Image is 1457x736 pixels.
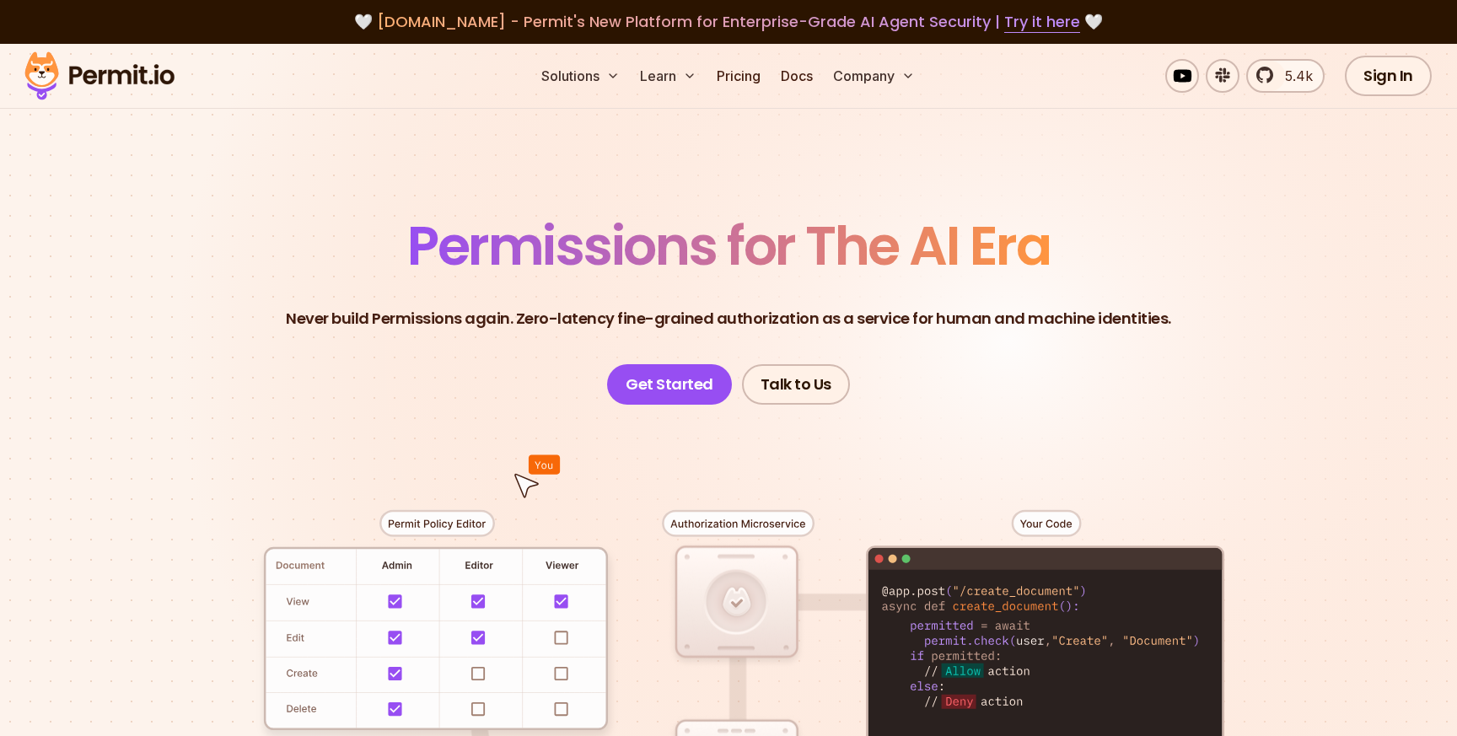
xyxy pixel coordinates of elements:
a: Get Started [607,364,732,405]
a: Sign In [1345,56,1432,96]
a: Docs [774,59,820,93]
span: 5.4k [1275,66,1313,86]
a: Talk to Us [742,364,850,405]
a: Pricing [710,59,767,93]
div: 🤍 🤍 [40,10,1417,34]
span: Permissions for The AI Era [407,208,1050,283]
a: Try it here [1004,11,1080,33]
img: Permit logo [17,47,182,105]
p: Never build Permissions again. Zero-latency fine-grained authorization as a service for human and... [286,307,1171,330]
a: 5.4k [1246,59,1325,93]
button: Company [826,59,922,93]
button: Learn [633,59,703,93]
span: [DOMAIN_NAME] - Permit's New Platform for Enterprise-Grade AI Agent Security | [377,11,1080,32]
button: Solutions [535,59,626,93]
